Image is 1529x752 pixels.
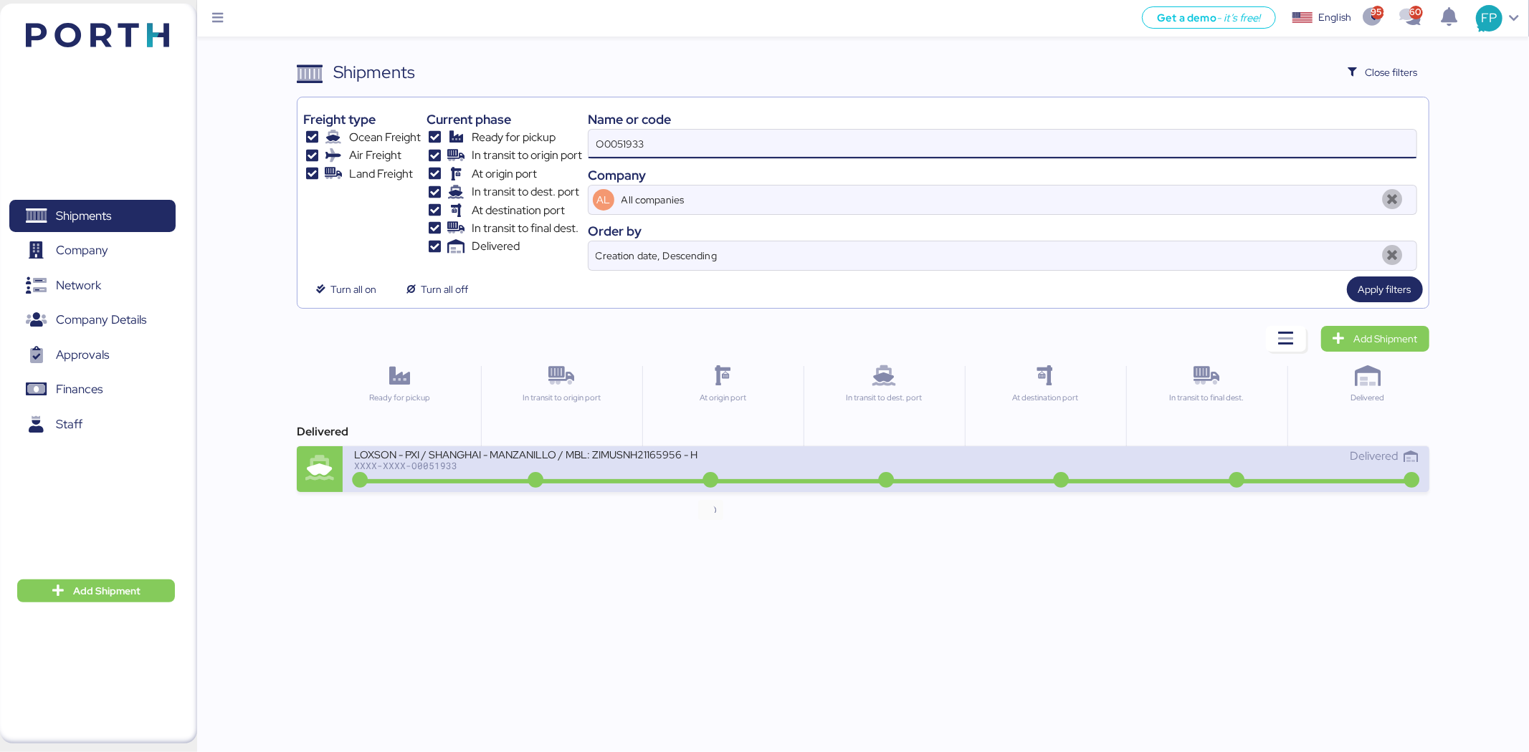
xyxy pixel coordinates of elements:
a: Add Shipment [1321,326,1429,352]
div: Current phase [427,110,582,129]
button: Turn all on [303,276,388,302]
span: AL [597,192,611,208]
div: Delivered [1294,392,1442,404]
span: Finances [56,379,103,400]
span: Turn all on [330,281,376,298]
div: Shipments [333,59,415,85]
div: At origin port [649,392,796,404]
div: At destination port [971,392,1119,404]
span: Ocean Freight [349,129,421,146]
div: Company [588,165,1417,185]
span: Ready for pickup [472,129,556,146]
a: Company Details [9,304,176,337]
span: In transit to origin port [472,147,582,164]
span: Company [56,240,108,261]
div: Order by [588,221,1417,241]
div: XXXX-XXXX-O0051933 [354,461,698,471]
span: In transit to final dest. [472,220,578,237]
a: Shipments [9,200,176,233]
a: Staff [9,408,176,440]
a: Approvals [9,339,176,372]
div: In transit to dest. port [810,392,958,404]
a: Company [9,234,176,267]
span: Turn all off [421,281,468,298]
span: Add Shipment [1354,330,1418,347]
span: Apply filters [1358,281,1411,298]
span: FP [1481,9,1497,27]
span: In transit to dest. port [472,183,579,201]
div: In transit to origin port [487,392,635,404]
span: At origin port [472,165,537,183]
div: Freight type [303,110,420,129]
span: Shipments [56,206,111,226]
div: In transit to final dest. [1133,392,1280,404]
span: Close filters [1366,64,1418,81]
div: LOXSON - PXI / SHANGHAI - MANZANILLO / MBL: ZIMUSNH21165956 - HBL: CSSE250612189 / 1X40HQ & 1X20GP [354,448,698,460]
div: Name or code [588,110,1417,129]
button: Turn all off [394,276,480,302]
span: Network [56,275,101,296]
button: Close filters [1336,59,1429,85]
span: At destination port [472,202,565,219]
div: Ready for pickup [325,392,474,404]
span: Delivered [472,238,520,255]
a: Network [9,269,176,302]
span: Air Freight [349,147,401,164]
span: Staff [56,414,82,435]
a: Finances [9,373,176,406]
div: English [1318,10,1351,25]
span: Add Shipment [73,582,140,599]
button: Apply filters [1347,276,1423,302]
button: Add Shipment [17,579,175,602]
input: AL [619,185,1376,214]
span: Company Details [56,309,146,330]
span: Approvals [56,344,109,365]
span: Delivered [1350,448,1398,463]
button: Menu [206,6,230,31]
span: Land Freight [349,165,413,183]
